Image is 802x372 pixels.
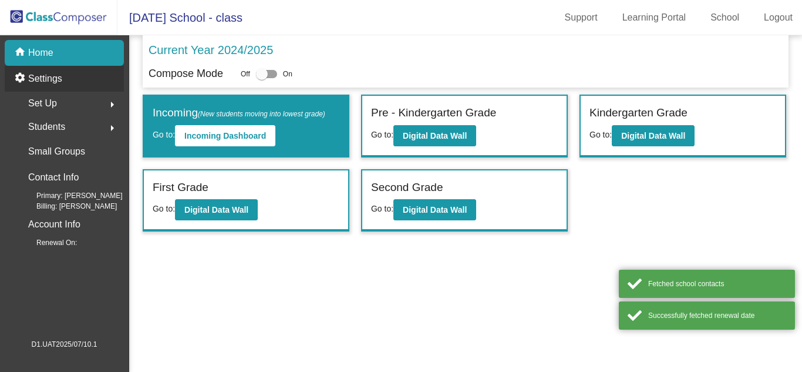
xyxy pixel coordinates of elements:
[28,169,79,186] p: Contact Info
[28,119,65,135] span: Students
[648,310,786,321] div: Successfully fetched renewal date
[14,46,28,60] mat-icon: home
[149,41,273,59] p: Current Year 2024/2025
[612,125,695,146] button: Digital Data Wall
[18,237,77,248] span: Renewal On:
[153,105,325,122] label: Incoming
[28,216,80,233] p: Account Info
[28,143,85,160] p: Small Groups
[371,130,393,139] span: Go to:
[28,72,62,86] p: Settings
[589,130,612,139] span: Go to:
[589,105,688,122] label: Kindergarten Grade
[105,121,119,135] mat-icon: arrow_right
[393,199,476,220] button: Digital Data Wall
[613,8,696,27] a: Learning Portal
[621,131,685,140] b: Digital Data Wall
[18,190,123,201] span: Primary: [PERSON_NAME]
[403,205,467,215] b: Digital Data Wall
[175,125,275,146] button: Incoming Dashboard
[754,8,802,27] a: Logout
[28,46,53,60] p: Home
[14,72,28,86] mat-icon: settings
[184,131,266,140] b: Incoming Dashboard
[105,98,119,112] mat-icon: arrow_right
[371,179,443,196] label: Second Grade
[117,8,242,27] span: [DATE] School - class
[184,205,248,215] b: Digital Data Wall
[175,199,258,220] button: Digital Data Wall
[371,204,393,213] span: Go to:
[393,125,476,146] button: Digital Data Wall
[149,66,223,82] p: Compose Mode
[28,95,57,112] span: Set Up
[153,130,175,139] span: Go to:
[153,179,208,196] label: First Grade
[648,279,786,289] div: Fetched school contacts
[198,110,325,118] span: (New students moving into lowest grade)
[241,69,250,79] span: Off
[403,131,467,140] b: Digital Data Wall
[371,105,496,122] label: Pre - Kindergarten Grade
[283,69,292,79] span: On
[18,201,117,212] span: Billing: [PERSON_NAME]
[555,8,607,27] a: Support
[153,204,175,213] span: Go to:
[701,8,749,27] a: School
